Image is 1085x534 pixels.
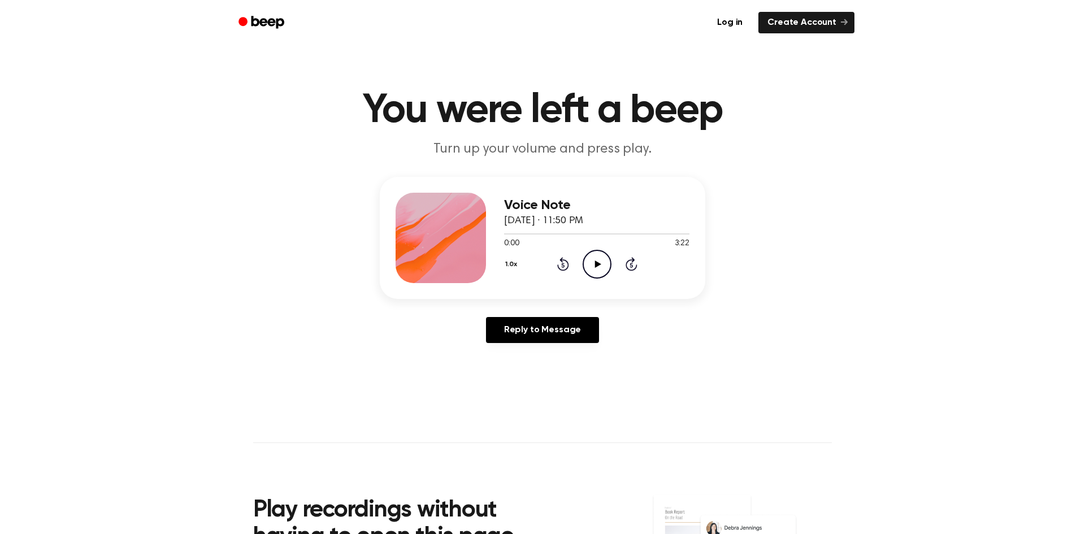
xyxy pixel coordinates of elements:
a: Log in [708,12,752,33]
span: [DATE] · 11:50 PM [504,216,583,226]
span: 3:22 [675,238,689,250]
a: Beep [231,12,294,34]
a: Reply to Message [486,317,599,343]
h1: You were left a beep [253,90,832,131]
p: Turn up your volume and press play. [325,140,759,159]
a: Create Account [758,12,854,33]
span: 0:00 [504,238,519,250]
button: 1.0x [504,255,522,274]
h3: Voice Note [504,198,689,213]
